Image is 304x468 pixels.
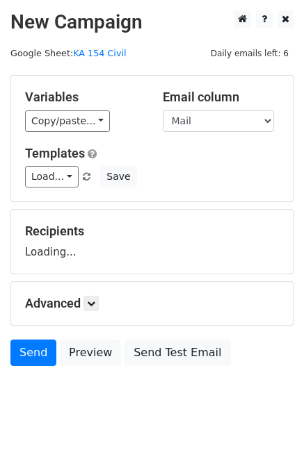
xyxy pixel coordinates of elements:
a: Preview [60,340,121,366]
a: Copy/paste... [25,110,110,132]
a: Send Test Email [125,340,230,366]
h2: New Campaign [10,10,294,34]
a: Load... [25,166,79,187]
small: Google Sheet: [10,48,127,58]
h5: Variables [25,90,142,105]
h5: Email column [163,90,280,105]
button: Save [100,166,136,187]
div: Loading... [25,224,279,260]
h5: Advanced [25,296,279,311]
a: Send [10,340,56,366]
a: KA 154 Civil [73,48,126,58]
h5: Recipients [25,224,279,239]
a: Templates [25,146,85,160]
a: Daily emails left: 6 [206,48,294,58]
span: Daily emails left: 6 [206,46,294,61]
